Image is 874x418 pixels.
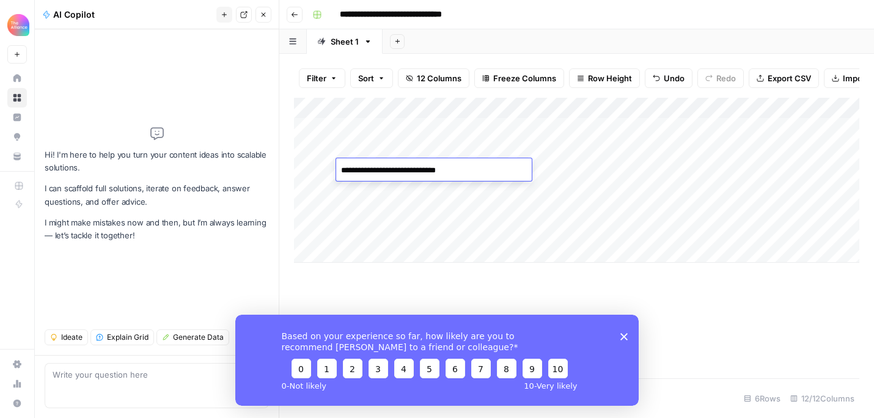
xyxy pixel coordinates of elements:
button: Undo [645,68,692,88]
div: 6 Rows [739,389,785,408]
p: I might make mistakes now and then, but I’m always learning — let’s tackle it together! [45,216,269,242]
button: Export CSV [749,68,819,88]
button: Workspace: Alliance [7,10,27,40]
img: Alliance Logo [7,14,29,36]
a: Settings [7,354,27,374]
button: Redo [697,68,744,88]
p: I can scaffold full solutions, iterate on feedback, answer questions, and offer advice. [45,182,269,208]
span: Redo [716,72,736,84]
span: Sort [358,72,374,84]
div: 12/12 Columns [785,389,859,408]
span: Undo [664,72,685,84]
span: Ideate [61,332,83,343]
button: Generate Data [156,329,229,345]
button: Ideate [45,329,88,345]
button: 12 Columns [398,68,469,88]
a: Home [7,68,27,88]
a: Sheet 1 [307,29,383,54]
span: Freeze Columns [493,72,556,84]
p: Hi! I'm here to help you turn your content ideas into scalable solutions. [45,148,269,174]
span: Filter [307,72,326,84]
button: Freeze Columns [474,68,564,88]
button: Sort [350,68,393,88]
div: Sheet 1 [331,35,359,48]
iframe: Survey from AirOps [235,315,639,406]
a: Opportunities [7,127,27,147]
button: Row Height [569,68,640,88]
a: Insights [7,108,27,127]
a: Usage [7,374,27,394]
button: Filter [299,68,345,88]
span: Row Height [588,72,632,84]
a: Your Data [7,147,27,166]
button: Explain Grid [90,329,154,345]
span: Export CSV [768,72,811,84]
span: 12 Columns [417,72,461,84]
span: Generate Data [173,332,224,343]
button: Help + Support [7,394,27,413]
span: Explain Grid [107,332,149,343]
a: Browse [7,88,27,108]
